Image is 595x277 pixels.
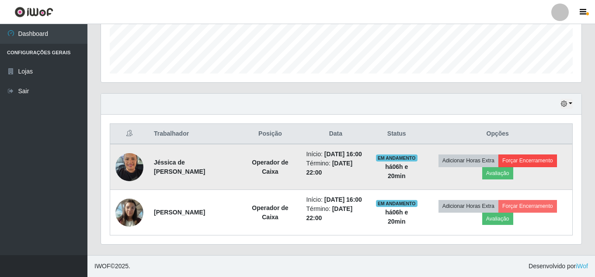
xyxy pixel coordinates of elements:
[306,204,365,223] li: Término:
[115,194,143,231] img: 1735410099606.jpeg
[324,196,362,203] time: [DATE] 16:00
[498,200,557,212] button: Forçar Encerramento
[14,7,53,18] img: CoreUI Logo
[154,209,205,216] strong: [PERSON_NAME]
[252,159,288,175] strong: Operador de Caixa
[385,163,408,179] strong: há 06 h e 20 min
[482,167,513,179] button: Avaliação
[306,150,365,159] li: Início:
[324,151,362,158] time: [DATE] 16:00
[576,263,588,270] a: iWof
[438,200,498,212] button: Adicionar Horas Extra
[306,159,365,177] li: Término:
[301,124,371,144] th: Data
[154,159,205,175] strong: Jéssica de [PERSON_NAME]
[385,209,408,225] strong: há 06 h e 20 min
[376,200,418,207] span: EM ANDAMENTO
[94,263,111,270] span: IWOF
[239,124,301,144] th: Posição
[482,213,513,225] button: Avaliação
[376,154,418,161] span: EM ANDAMENTO
[370,124,423,144] th: Status
[149,124,239,144] th: Trabalhador
[438,154,498,167] button: Adicionar Horas Extra
[529,262,588,271] span: Desenvolvido por
[498,154,557,167] button: Forçar Encerramento
[423,124,572,144] th: Opções
[306,195,365,204] li: Início:
[94,262,130,271] span: © 2025 .
[115,148,143,186] img: 1725909093018.jpeg
[252,204,288,221] strong: Operador de Caixa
